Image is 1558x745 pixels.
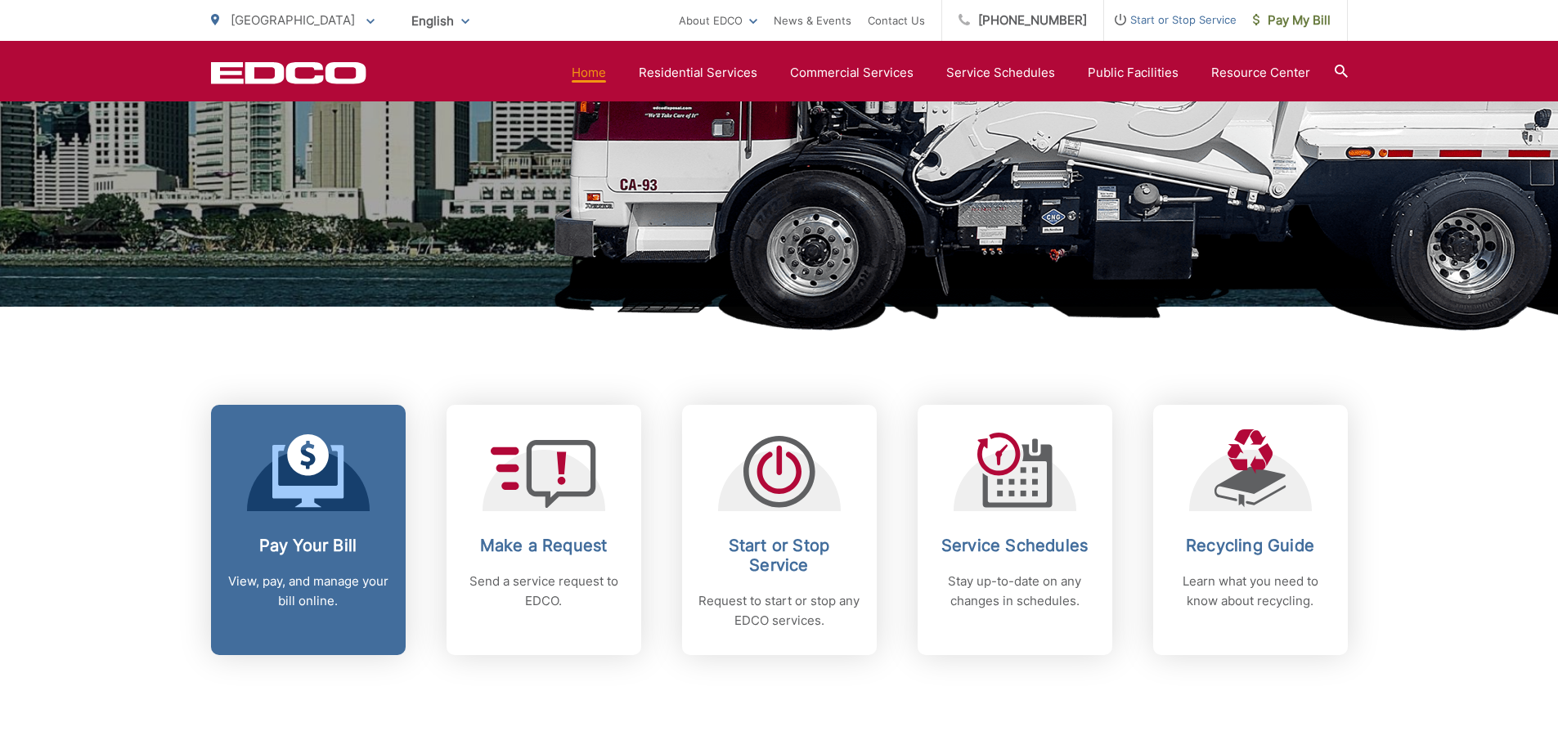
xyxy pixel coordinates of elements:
[463,536,625,555] h2: Make a Request
[463,572,625,611] p: Send a service request to EDCO.
[1170,536,1331,555] h2: Recycling Guide
[868,11,925,30] a: Contact Us
[231,12,355,28] span: [GEOGRAPHIC_DATA]
[946,63,1055,83] a: Service Schedules
[1253,11,1331,30] span: Pay My Bill
[679,11,757,30] a: About EDCO
[572,63,606,83] a: Home
[639,63,757,83] a: Residential Services
[399,7,482,35] span: English
[227,536,389,555] h2: Pay Your Bill
[447,405,641,655] a: Make a Request Send a service request to EDCO.
[918,405,1112,655] a: Service Schedules Stay up-to-date on any changes in schedules.
[211,61,366,84] a: EDCD logo. Return to the homepage.
[790,63,914,83] a: Commercial Services
[934,536,1096,555] h2: Service Schedules
[698,591,860,631] p: Request to start or stop any EDCO services.
[1153,405,1348,655] a: Recycling Guide Learn what you need to know about recycling.
[1211,63,1310,83] a: Resource Center
[934,572,1096,611] p: Stay up-to-date on any changes in schedules.
[698,536,860,575] h2: Start or Stop Service
[1088,63,1179,83] a: Public Facilities
[774,11,851,30] a: News & Events
[227,572,389,611] p: View, pay, and manage your bill online.
[211,405,406,655] a: Pay Your Bill View, pay, and manage your bill online.
[1170,572,1331,611] p: Learn what you need to know about recycling.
